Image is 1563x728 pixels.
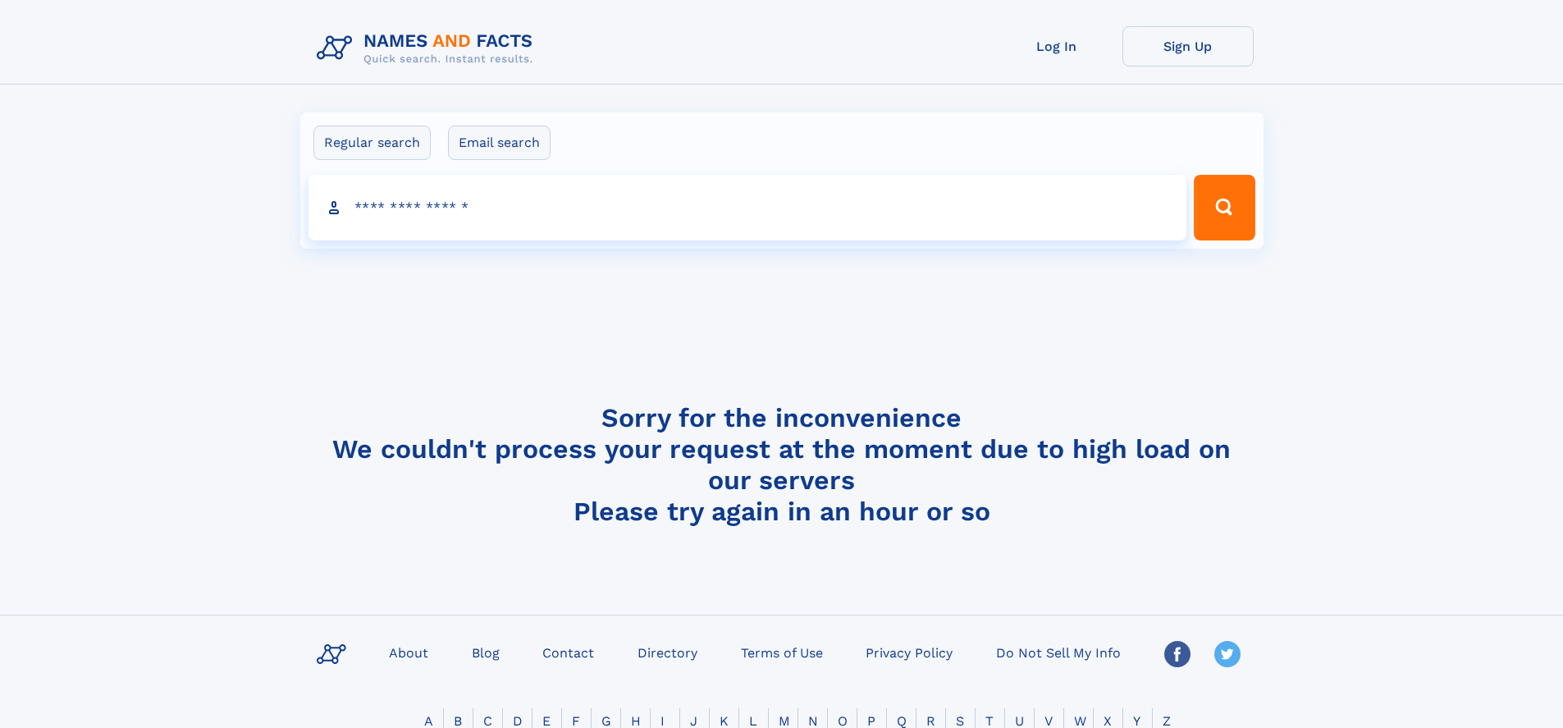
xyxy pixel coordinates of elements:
a: Contact [536,640,601,664]
button: Search Button [1194,175,1255,240]
label: Email search [448,126,551,160]
h4: Sorry for the inconvenience We couldn't process your request at the moment due to high load on ou... [310,402,1254,527]
img: Logo Names and Facts [310,26,546,71]
a: Privacy Policy [859,640,959,664]
a: Log In [991,26,1122,66]
img: Facebook [1164,641,1191,667]
a: Terms of Use [734,640,829,664]
a: Blog [465,640,506,664]
img: Twitter [1214,641,1241,667]
a: Sign Up [1122,26,1254,66]
a: Do Not Sell My Info [989,640,1127,664]
a: Directory [631,640,704,664]
a: About [382,640,435,664]
input: search input [308,175,1187,240]
label: Regular search [313,126,431,160]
